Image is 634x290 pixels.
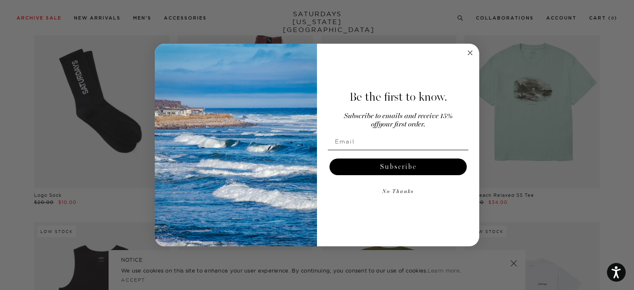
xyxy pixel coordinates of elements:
[465,48,475,58] button: Close dialog
[328,133,468,150] input: Email
[155,44,317,247] img: 125c788d-000d-4f3e-b05a-1b92b2a23ec9.jpeg
[328,183,468,200] button: No Thanks
[371,121,379,128] span: off
[349,90,447,104] span: Be the first to know.
[344,113,453,120] span: Subscribe to emails and receive 15%
[329,159,467,175] button: Subscribe
[379,121,425,128] span: your first order.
